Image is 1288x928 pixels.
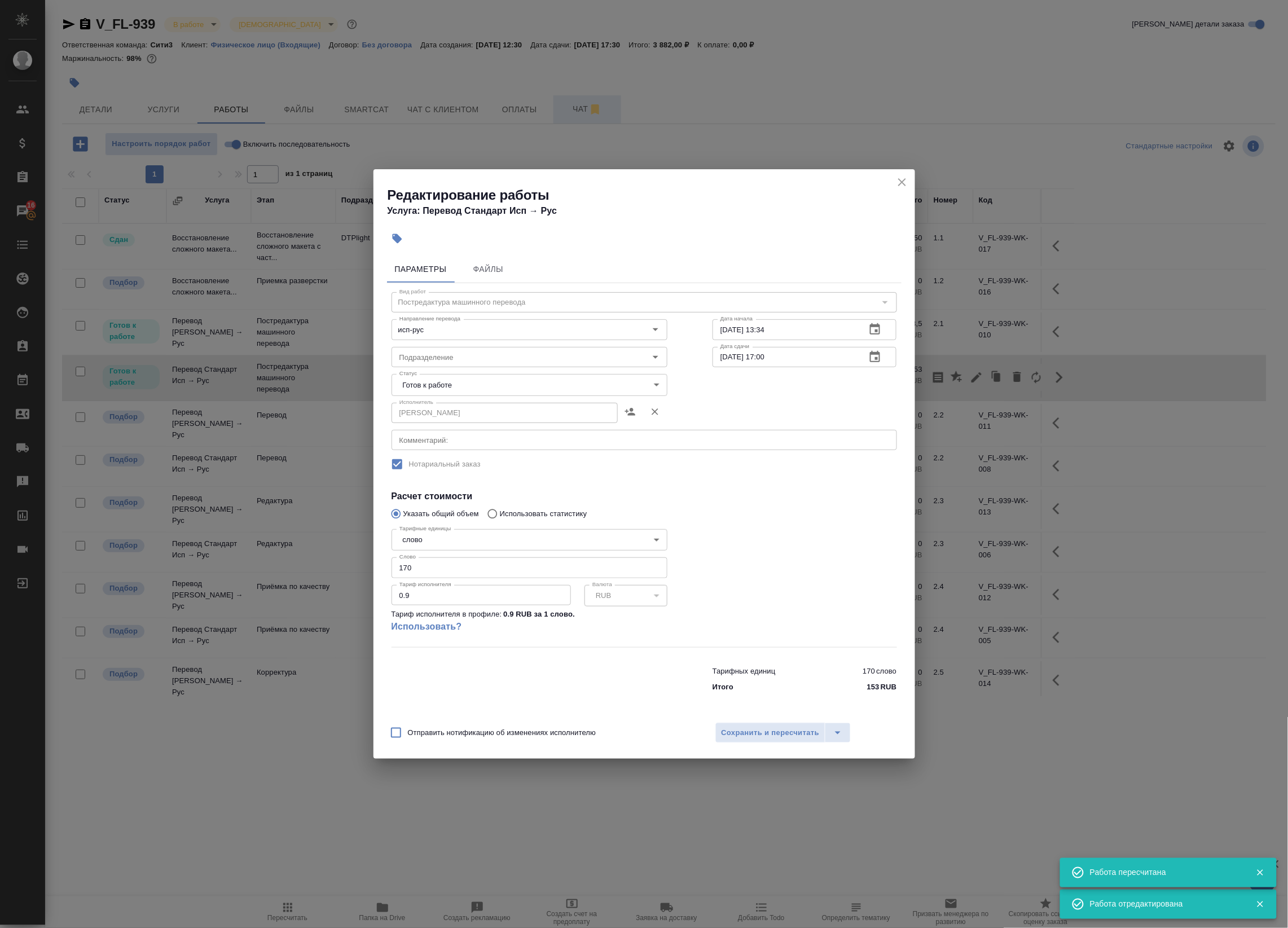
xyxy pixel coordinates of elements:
button: Удалить [643,398,667,425]
a: Использовать? [392,620,667,634]
p: 153 [867,681,880,693]
span: Сохранить и пересчитать [722,727,820,740]
button: Готов к работе [399,380,456,390]
button: RUB [592,591,614,600]
span: Нотариальный заказ [409,459,481,470]
div: Работа отредактирована [1090,899,1239,910]
p: Итого [713,681,733,693]
p: 170 [863,666,875,677]
button: Добавить тэг [385,226,410,251]
div: Работа пересчитана [1090,867,1239,878]
button: Назначить [618,398,643,425]
button: Закрыть [1249,868,1272,878]
span: Параметры [394,262,448,276]
button: Open [648,349,663,365]
p: Тариф исполнителя в профиле: [392,609,502,620]
button: Open [648,322,663,337]
h4: Расчет стоимости [392,490,897,503]
div: split button [715,723,851,743]
h4: Услуга: Перевод Стандарт Исп → Рус [388,204,915,218]
p: RUB [881,681,897,693]
span: Отправить нотификацию об изменениях исполнителю [408,727,596,738]
div: Готов к работе [392,374,667,395]
button: Закрыть [1249,899,1272,909]
h2: Редактирование работы [388,186,915,204]
p: слово [876,666,896,677]
div: RUB [584,585,667,606]
div: слово [392,529,667,551]
span: Файлы [461,262,516,276]
p: 0.9 RUB за 1 слово . [503,609,575,620]
button: Сохранить и пересчитать [715,723,826,743]
p: Тарифных единиц [713,666,776,677]
button: слово [399,535,426,544]
button: close [894,174,911,191]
